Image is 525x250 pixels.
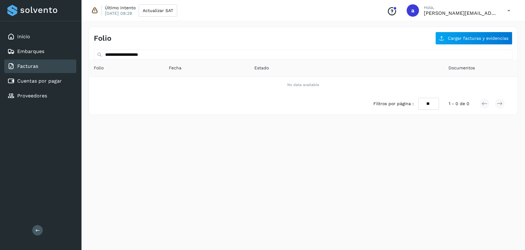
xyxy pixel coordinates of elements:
p: Hola, [424,5,498,10]
button: Actualizar SAT [139,4,177,17]
a: Embarques [17,48,44,54]
span: Documentos [448,65,475,71]
a: Cuentas por pagar [17,78,62,84]
span: Folio [94,65,104,71]
div: Embarques [4,45,76,58]
td: No data available [89,77,517,93]
span: Filtros por página : [373,100,413,107]
span: 1 - 0 de 0 [449,100,469,107]
p: [DATE] 08:28 [105,10,132,16]
div: Cuentas por pagar [4,74,76,88]
button: Cargar facturas y evidencias [435,32,512,45]
p: aldo@solvento.mx [424,10,498,16]
div: Inicio [4,30,76,43]
div: Facturas [4,59,76,73]
span: Actualizar SAT [143,8,173,13]
h4: Folio [94,34,111,43]
span: Fecha [169,65,181,71]
a: Proveedores [17,93,47,99]
a: Inicio [17,34,30,39]
div: Proveedores [4,89,76,103]
p: Último intento [105,5,136,10]
a: Facturas [17,63,38,69]
span: Cargar facturas y evidencias [448,36,508,40]
span: Estado [254,65,268,71]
